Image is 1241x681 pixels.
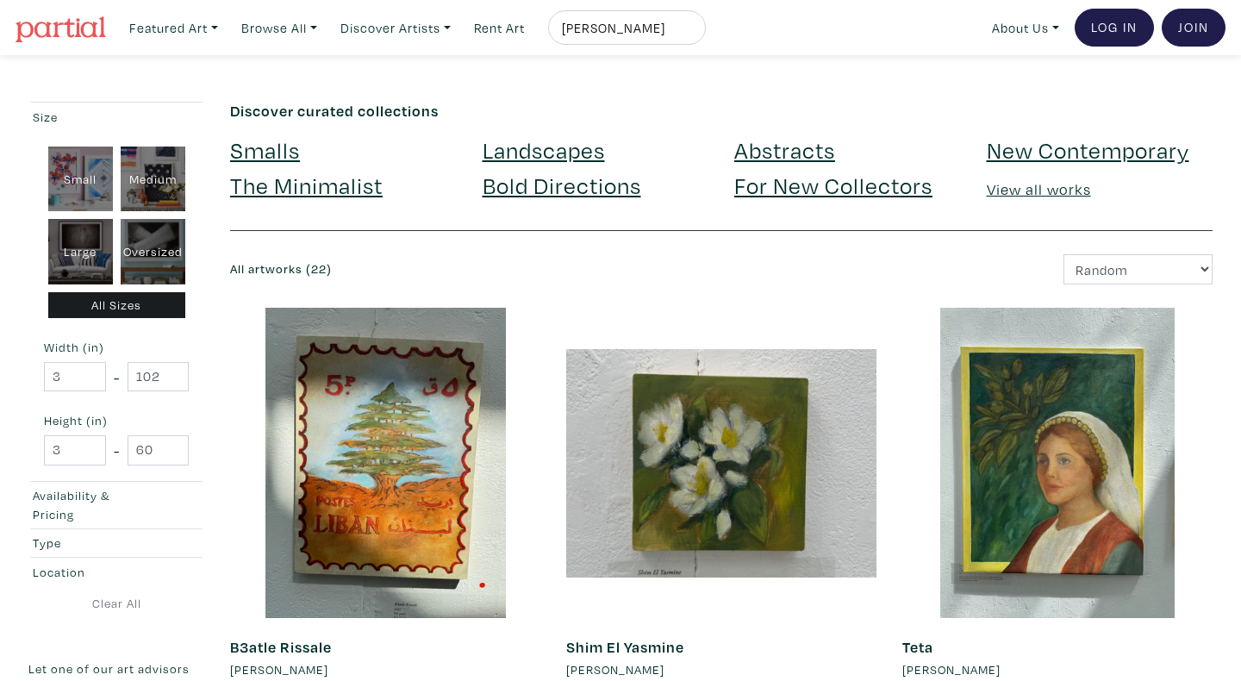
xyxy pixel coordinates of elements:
[466,10,533,46] a: Rent Art
[902,660,1001,679] li: [PERSON_NAME]
[33,486,153,523] div: Availability & Pricing
[230,134,300,165] a: Smalls
[230,637,332,657] a: B3atle Rissale
[1162,9,1225,47] a: Join
[28,594,204,613] a: Clear All
[566,660,876,679] a: [PERSON_NAME]
[566,660,664,679] li: [PERSON_NAME]
[44,415,189,427] small: Height (in)
[1075,9,1154,47] a: Log In
[483,134,605,165] a: Landscapes
[28,482,204,528] button: Availability & Pricing
[33,108,153,127] div: Size
[44,341,189,353] small: Width (in)
[483,170,641,200] a: Bold Directions
[28,529,204,558] button: Type
[560,17,689,39] input: Search
[28,558,204,586] button: Location
[234,10,325,46] a: Browse All
[28,103,204,131] button: Size
[48,292,185,319] div: All Sizes
[987,179,1091,199] a: View all works
[230,660,540,679] a: [PERSON_NAME]
[902,660,1213,679] a: [PERSON_NAME]
[33,534,153,553] div: Type
[121,219,185,284] div: Oversized
[987,134,1189,165] a: New Contemporary
[230,170,383,200] a: The Minimalist
[333,10,458,46] a: Discover Artists
[734,170,932,200] a: For New Collectors
[122,10,226,46] a: Featured Art
[114,439,120,462] span: -
[230,102,1213,121] h6: Discover curated collections
[48,219,113,284] div: Large
[902,637,933,657] a: Teta
[48,147,113,212] div: Small
[114,365,120,389] span: -
[121,147,185,212] div: Medium
[734,134,835,165] a: Abstracts
[566,637,684,657] a: Shim El Yasmine
[33,563,153,582] div: Location
[230,660,328,679] li: [PERSON_NAME]
[984,10,1067,46] a: About Us
[230,262,708,277] h6: All artworks (22)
